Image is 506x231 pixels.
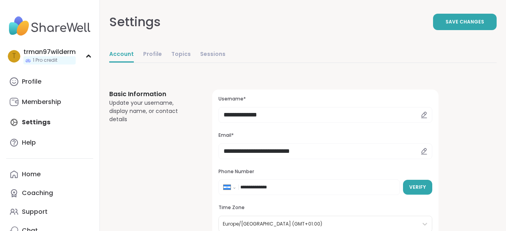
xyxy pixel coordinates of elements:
[6,72,93,91] a: Profile
[6,202,93,221] a: Support
[171,47,191,63] a: Topics
[403,180,432,195] button: Verify
[446,18,484,25] span: Save Changes
[23,48,76,56] div: trman97wilderm
[22,189,53,197] div: Coaching
[109,99,194,124] div: Update your username, display name, or contact details
[433,14,497,30] button: Save Changes
[22,138,36,147] div: Help
[33,57,57,64] span: 1 Pro credit
[22,170,41,179] div: Home
[6,93,93,111] a: Membership
[218,204,432,211] h3: Time Zone
[22,98,61,106] div: Membership
[6,13,93,40] img: ShareWell Nav Logo
[109,13,161,31] div: Settings
[109,47,134,63] a: Account
[409,184,426,191] span: Verify
[6,184,93,202] a: Coaching
[12,51,16,61] span: t
[200,47,225,63] a: Sessions
[6,133,93,152] a: Help
[218,132,432,139] h3: Email*
[218,96,432,102] h3: Username*
[6,165,93,184] a: Home
[109,90,194,99] h3: Basic Information
[143,47,162,63] a: Profile
[22,77,41,86] div: Profile
[22,208,48,216] div: Support
[218,168,432,175] h3: Phone Number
